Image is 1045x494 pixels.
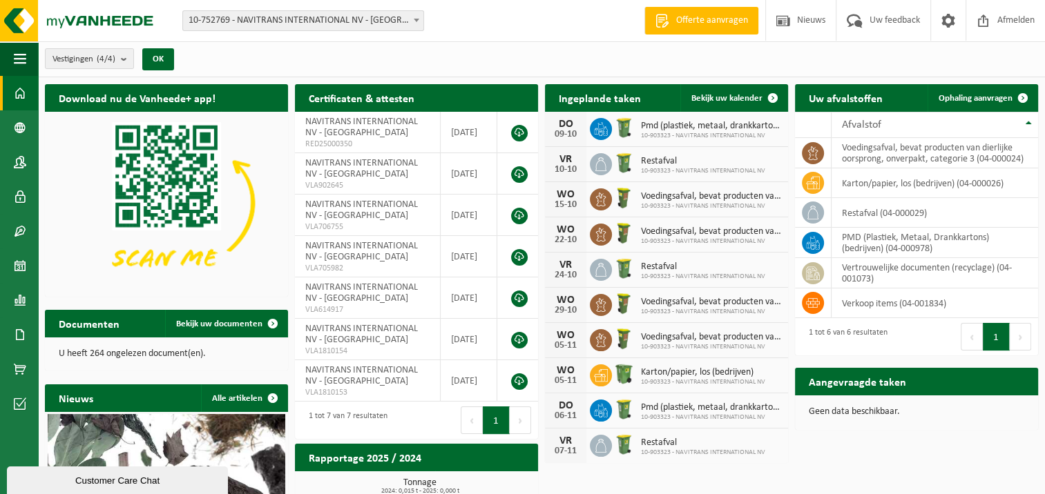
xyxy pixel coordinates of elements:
div: 1 tot 7 van 7 resultaten [302,405,387,435]
span: Voedingsafval, bevat producten van dierlijke oorsprong, onverpakt, categorie 3 [641,226,781,237]
td: karton/papier, los (bedrijven) (04-000026) [832,168,1038,198]
span: 10-903323 - NAVITRANS INTERNATIONAL NV [641,202,781,210]
span: Offerte aanvragen [673,14,751,28]
span: Restafval [641,261,765,273]
span: Restafval [641,437,765,448]
img: WB-0240-HPE-GN-50 [612,257,635,280]
span: 10-903323 - NAVITRANS INTERNATIONAL NV [641,308,781,316]
span: RED25000350 [305,139,430,150]
td: voedingsafval, bevat producten van dierlijke oorsprong, onverpakt, categorie 3 (04-000024) [832,138,1038,168]
div: WO [552,295,579,306]
div: VR [552,435,579,446]
span: 10-752769 - NAVITRANS INTERNATIONAL NV - KORTRIJK [183,11,423,30]
td: [DATE] [441,195,497,236]
h2: Certificaten & attesten [295,84,428,111]
h2: Ingeplande taken [545,84,655,111]
span: Afvalstof [842,119,881,130]
a: Offerte aanvragen [644,7,758,34]
div: WO [552,330,579,341]
img: WB-0240-HPE-GN-50 [612,116,635,139]
button: 1 [983,323,1010,350]
div: 05-11 [552,376,579,386]
img: Download de VHEPlus App [45,112,288,294]
span: NAVITRANS INTERNATIONAL NV - [GEOGRAPHIC_DATA] [305,158,418,179]
span: Restafval [641,156,765,167]
div: 07-11 [552,446,579,456]
span: VLA705982 [305,263,430,274]
div: 15-10 [552,200,579,210]
div: 06-11 [552,411,579,421]
div: WO [552,224,579,235]
span: 10-903323 - NAVITRANS INTERNATIONAL NV [641,237,781,246]
span: 10-903323 - NAVITRANS INTERNATIONAL NV [641,448,765,457]
td: [DATE] [441,236,497,277]
span: 10-752769 - NAVITRANS INTERNATIONAL NV - KORTRIJK [182,10,424,31]
td: PMD (Plastiek, Metaal, Drankkartons) (bedrijven) (04-000978) [832,228,1038,258]
span: VLA706755 [305,221,430,233]
button: Previous [961,323,983,350]
div: WO [552,189,579,200]
div: WO [552,365,579,376]
a: Alle artikelen [201,384,287,412]
a: Ophaling aanvragen [928,84,1037,112]
button: OK [142,48,174,70]
p: Geen data beschikbaar. [809,407,1024,417]
img: WB-0240-HPE-GN-50 [612,397,635,421]
span: Bekijk uw documenten [176,319,262,328]
span: 10-903323 - NAVITRANS INTERNATIONAL NV [641,273,765,281]
span: Pmd (plastiek, metaal, drankkartons) (bedrijven) [641,402,781,413]
td: vertrouwelijke documenten (recyclage) (04-001073) [832,258,1038,288]
img: WB-0240-HPE-GN-50 [612,433,635,456]
td: [DATE] [441,319,497,360]
span: 10-903323 - NAVITRANS INTERNATIONAL NV [641,343,781,351]
span: NAVITRANS INTERNATIONAL NV - [GEOGRAPHIC_DATA] [305,365,418,386]
div: 1 tot 6 van 6 resultaten [802,322,888,352]
img: WB-0060-HPE-GN-50 [612,221,635,245]
h2: Download nu de Vanheede+ app! [45,84,229,111]
td: [DATE] [441,277,497,319]
div: 29-10 [552,306,579,315]
span: 10-903323 - NAVITRANS INTERNATIONAL NV [641,167,765,175]
button: Previous [461,406,483,434]
span: 10-903323 - NAVITRANS INTERNATIONAL NV [641,413,781,422]
td: [DATE] [441,153,497,195]
span: VLA614917 [305,304,430,315]
td: [DATE] [441,112,497,153]
count: (4/4) [97,55,115,63]
span: Voedingsafval, bevat producten van dierlijke oorsprong, onverpakt, categorie 3 [641,332,781,343]
span: NAVITRANS INTERNATIONAL NV - [GEOGRAPHIC_DATA] [305,199,418,221]
span: Bekijk uw kalender [691,94,763,103]
span: Vestigingen [52,49,115,70]
button: Vestigingen(4/4) [45,48,134,69]
span: Voedingsafval, bevat producten van dierlijke oorsprong, onverpakt, categorie 3 [641,191,781,202]
span: NAVITRANS INTERNATIONAL NV - [GEOGRAPHIC_DATA] [305,282,418,304]
button: 1 [483,406,510,434]
a: Bekijk uw documenten [165,310,287,337]
a: Bekijk uw kalender [680,84,787,112]
div: VR [552,154,579,165]
div: 05-11 [552,341,579,350]
div: 09-10 [552,130,579,139]
div: DO [552,119,579,130]
h2: Nieuws [45,384,107,411]
span: NAVITRANS INTERNATIONAL NV - [GEOGRAPHIC_DATA] [305,324,418,345]
button: Next [510,406,531,434]
span: Ophaling aanvragen [939,94,1013,103]
iframe: chat widget [7,464,231,494]
h2: Rapportage 2025 / 2024 [295,444,435,471]
span: Voedingsafval, bevat producten van dierlijke oorsprong, onverpakt, categorie 3 [641,297,781,308]
span: 10-903323 - NAVITRANS INTERNATIONAL NV [641,378,765,386]
p: U heeft 264 ongelezen document(en). [59,349,274,359]
img: WB-0060-HPE-GN-50 [612,292,635,315]
button: Next [1010,323,1031,350]
div: 24-10 [552,270,579,280]
td: restafval (04-000029) [832,198,1038,228]
span: Pmd (plastiek, metaal, drankkartons) (bedrijven) [641,121,781,132]
div: DO [552,400,579,411]
img: WB-0060-HPE-GN-50 [612,186,635,210]
img: WB-0060-HPE-GN-50 [612,327,635,350]
div: 10-10 [552,165,579,175]
div: VR [552,259,579,270]
img: WB-0370-HPE-GN-50 [612,362,635,386]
